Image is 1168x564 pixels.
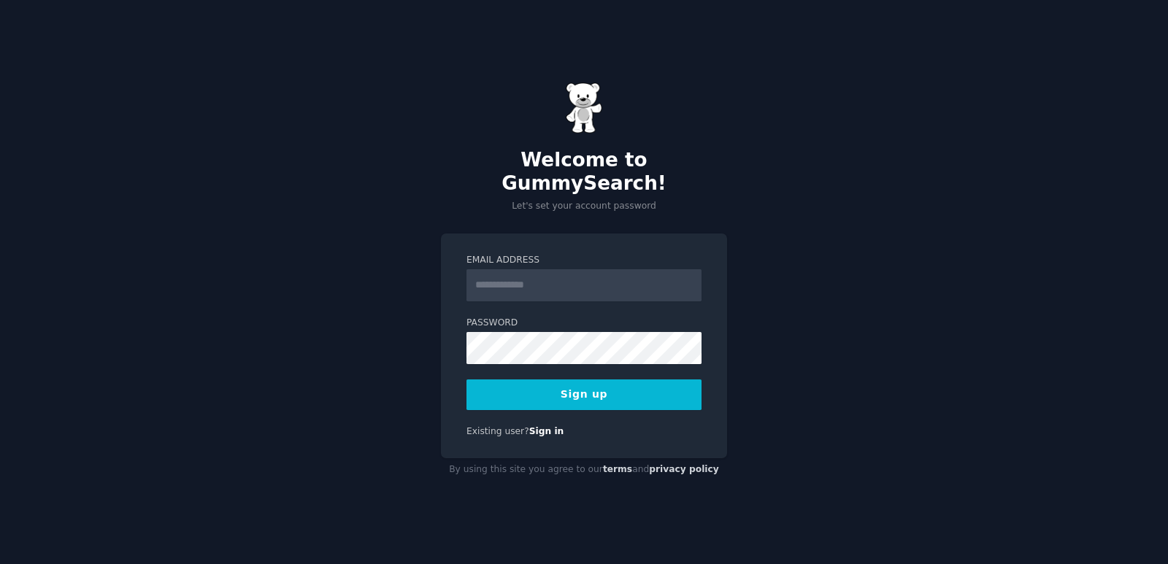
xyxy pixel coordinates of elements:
span: Existing user? [466,426,529,436]
label: Email Address [466,254,702,267]
label: Password [466,317,702,330]
p: Let's set your account password [441,200,727,213]
button: Sign up [466,379,702,410]
a: privacy policy [649,464,719,474]
div: By using this site you agree to our and [441,458,727,482]
img: Gummy Bear [566,82,602,134]
h2: Welcome to GummySearch! [441,149,727,195]
a: terms [603,464,632,474]
a: Sign in [529,426,564,436]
